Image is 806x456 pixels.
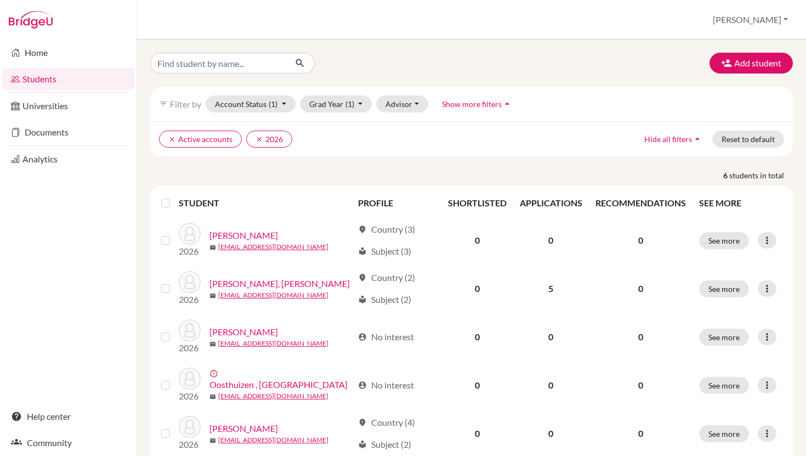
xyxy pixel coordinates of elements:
span: Hide all filters [644,134,692,144]
a: Universities [2,95,134,117]
th: SHORTLISTED [441,190,513,216]
a: Students [2,68,134,90]
span: mail [209,292,216,299]
img: Bridge-U [9,11,53,29]
p: 2026 [179,390,201,403]
span: local_library [358,440,367,449]
button: Show more filtersarrow_drop_up [433,95,522,112]
button: See more [699,232,749,249]
span: location_on [358,273,367,282]
span: mail [209,393,216,400]
td: 0 [513,313,589,361]
p: 2026 [179,245,201,258]
p: 0 [595,330,686,344]
th: APPLICATIONS [513,190,589,216]
div: No interest [358,379,414,392]
i: filter_list [159,99,168,108]
div: No interest [358,330,414,344]
a: [PERSON_NAME] [209,325,278,339]
div: Subject (2) [358,293,411,306]
span: location_on [358,418,367,427]
a: Oosthuizen , [GEOGRAPHIC_DATA] [209,378,348,391]
td: 0 [513,216,589,264]
a: Home [2,42,134,64]
div: Country (4) [358,416,415,429]
button: clear2026 [246,131,292,148]
button: Reset to default [712,131,784,148]
img: Schmitz, Ralph Sahir [179,416,201,438]
td: 0 [441,264,513,313]
span: students in total [729,170,793,181]
button: Advisor [376,95,428,112]
span: Show more filters [442,99,502,109]
i: clear [256,136,263,143]
button: See more [699,329,749,346]
a: [EMAIL_ADDRESS][DOMAIN_NAME] [218,339,328,348]
button: Grad Year(1) [300,95,372,112]
a: Community [2,432,134,454]
a: Help center [2,406,134,427]
span: mail [209,244,216,251]
a: [PERSON_NAME] [209,229,278,242]
button: See more [699,425,749,442]
a: [EMAIL_ADDRESS][DOMAIN_NAME] [218,290,328,300]
a: [EMAIL_ADDRESS][DOMAIN_NAME] [218,435,328,445]
button: Add student [709,53,793,74]
a: [EMAIL_ADDRESS][DOMAIN_NAME] [218,391,328,401]
td: 0 [441,216,513,264]
span: local_library [358,295,367,304]
p: 2026 [179,293,201,306]
button: [PERSON_NAME] [708,9,793,30]
div: Subject (3) [358,245,411,258]
div: Country (3) [358,223,415,236]
i: clear [168,136,176,143]
span: account_circle [358,333,367,341]
img: Oosthuizen , Izak [179,368,201,390]
div: Country (2) [358,271,415,284]
a: [PERSON_NAME] [209,422,278,435]
img: Kathuri, Abdiel [179,319,201,341]
td: 0 [441,313,513,361]
td: 0 [513,361,589,409]
p: 0 [595,234,686,247]
span: error_outline [209,369,220,378]
div: Subject (2) [358,438,411,451]
span: mail [209,341,216,347]
span: (1) [345,99,354,109]
a: Documents [2,121,134,143]
button: See more [699,280,749,297]
a: [PERSON_NAME], [PERSON_NAME] [209,277,350,290]
th: PROFILE [351,190,441,216]
span: Filter by [170,99,201,109]
i: arrow_drop_up [692,133,703,144]
p: 0 [595,427,686,440]
p: 0 [595,282,686,295]
img: Azimi, Mohammadullah Sallim [179,223,201,245]
th: RECOMMENDATIONS [589,190,693,216]
button: See more [699,377,749,394]
th: SEE MORE [693,190,788,216]
p: 2026 [179,438,201,451]
span: local_library [358,247,367,256]
button: clearActive accounts [159,131,242,148]
img: Garron Lorini, Sarah [179,271,201,293]
input: Find student by name... [150,53,286,74]
a: [EMAIL_ADDRESS][DOMAIN_NAME] [218,242,328,252]
span: location_on [358,225,367,234]
strong: 6 [723,170,729,181]
td: 0 [441,361,513,409]
span: account_circle [358,381,367,390]
i: arrow_drop_up [502,98,513,109]
a: Analytics [2,148,134,170]
span: (1) [269,99,277,109]
p: 0 [595,379,686,392]
span: mail [209,437,216,444]
td: 5 [513,264,589,313]
th: STUDENT [179,190,351,216]
button: Hide all filtersarrow_drop_up [635,131,712,148]
button: Account Status(1) [206,95,296,112]
p: 2026 [179,341,201,354]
